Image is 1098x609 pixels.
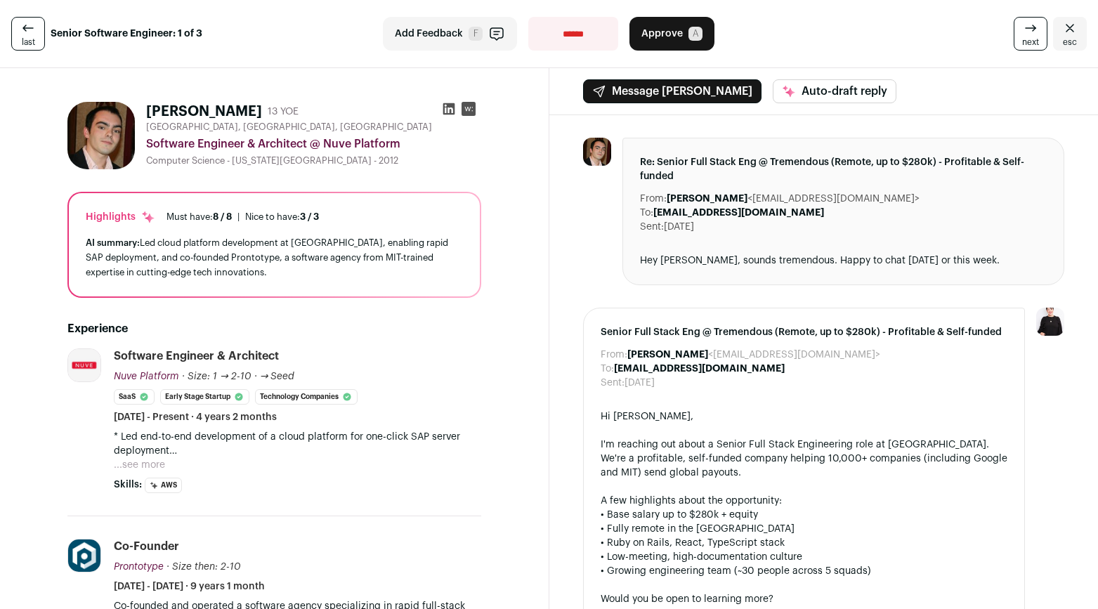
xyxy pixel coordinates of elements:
[601,592,1008,606] div: Would you be open to learning more?
[640,220,664,234] dt: Sent:
[601,508,1008,522] div: • Base salary up to $280k + equity
[51,27,202,41] strong: Senior Software Engineer: 1 of 3
[627,348,880,362] dd: <[EMAIL_ADDRESS][DOMAIN_NAME]>
[114,539,179,554] div: Co-Founder
[469,27,483,41] span: F
[383,17,517,51] button: Add Feedback F
[86,235,463,280] div: Led cloud platform development at [GEOGRAPHIC_DATA], enabling rapid SAP deployment, and co-founde...
[166,562,241,572] span: · Size then: 2-10
[601,494,1008,508] div: A few highlights about the opportunity:
[640,254,1047,268] div: Hey [PERSON_NAME], sounds tremendous. Happy to chat [DATE] or this week.
[68,539,100,572] img: e930728da2b77c08756fa984c8480efde1c90da3fcede445a5b42a0dfd4ce4aa.jpg
[641,27,683,41] span: Approve
[629,17,714,51] button: Approve A
[640,155,1047,183] span: Re: Senior Full Stack Eng @ Tremendous (Remote, up to $280k) - Profitable & Self-funded
[146,155,481,166] div: Computer Science - [US_STATE][GEOGRAPHIC_DATA] - 2012
[145,478,182,493] li: AWS
[667,192,920,206] dd: <[EMAIL_ADDRESS][DOMAIN_NAME]>
[114,458,165,472] button: ...see more
[68,349,100,381] img: 886f1c6859fdd237a07f3b7987e619fb78728179b70306ccb58543280ff817ea.jpg
[614,364,785,374] b: [EMAIL_ADDRESS][DOMAIN_NAME]
[625,376,655,390] dd: [DATE]
[254,369,257,384] span: ·
[160,389,249,405] li: Early Stage Startup
[67,102,135,169] img: 9af72ddc10bfdff48ecd25cc02d0c7e1b465e74bbcb244dd3b1c441e6070025a
[213,212,232,221] span: 8 / 8
[114,430,481,458] p: * Led end-to-end development of a cloud platform for one-click SAP server deployment
[114,579,265,594] span: [DATE] - [DATE] · 9 years 1 month
[601,536,1008,550] div: • Ruby on Rails, React, TypeScript stack
[22,37,35,48] span: last
[583,79,762,103] button: Message [PERSON_NAME]
[601,348,627,362] dt: From:
[114,389,155,405] li: SaaS
[601,564,1008,578] div: • Growing engineering team (~30 people across 5 squads)
[601,410,1008,424] div: Hi [PERSON_NAME],
[664,220,694,234] dd: [DATE]
[640,206,653,220] dt: To:
[114,562,164,572] span: Prontotype
[260,372,295,381] span: → Seed
[182,372,251,381] span: · Size: 1 → 2-10
[601,376,625,390] dt: Sent:
[601,438,1008,480] div: I'm reaching out about a Senior Full Stack Engineering role at [GEOGRAPHIC_DATA]. We're a profita...
[688,27,702,41] span: A
[395,27,463,41] span: Add Feedback
[146,102,262,122] h1: [PERSON_NAME]
[245,211,319,223] div: Nice to have:
[300,212,319,221] span: 3 / 3
[640,192,667,206] dt: From:
[67,320,481,337] h2: Experience
[627,350,708,360] b: [PERSON_NAME]
[255,389,358,405] li: Technology Companies
[583,138,611,166] img: 9af72ddc10bfdff48ecd25cc02d0c7e1b465e74bbcb244dd3b1c441e6070025a
[1053,17,1087,51] a: Close
[773,79,896,103] button: Auto-draft reply
[601,522,1008,536] div: • Fully remote in the [GEOGRAPHIC_DATA]
[11,17,45,51] a: last
[114,478,142,492] span: Skills:
[114,372,179,381] span: Nuve Platform
[86,210,155,224] div: Highlights
[601,362,614,376] dt: To:
[166,211,232,223] div: Must have:
[86,238,140,247] span: AI summary:
[601,550,1008,564] div: • Low-meeting, high-documentation culture
[114,410,277,424] span: [DATE] - Present · 4 years 2 months
[601,325,1008,339] span: Senior Full Stack Eng @ Tremendous (Remote, up to $280k) - Profitable & Self-funded
[1036,308,1064,336] img: 9240684-medium_jpg
[146,122,432,133] span: [GEOGRAPHIC_DATA], [GEOGRAPHIC_DATA], [GEOGRAPHIC_DATA]
[1022,37,1039,48] span: next
[653,208,824,218] b: [EMAIL_ADDRESS][DOMAIN_NAME]
[268,105,299,119] div: 13 YOE
[1014,17,1047,51] a: next
[1063,37,1077,48] span: esc
[667,194,747,204] b: [PERSON_NAME]
[114,348,279,364] div: Software Engineer & Architect
[166,211,319,223] ul: |
[146,136,481,152] div: Software Engineer & Architect @ Nuve Platform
